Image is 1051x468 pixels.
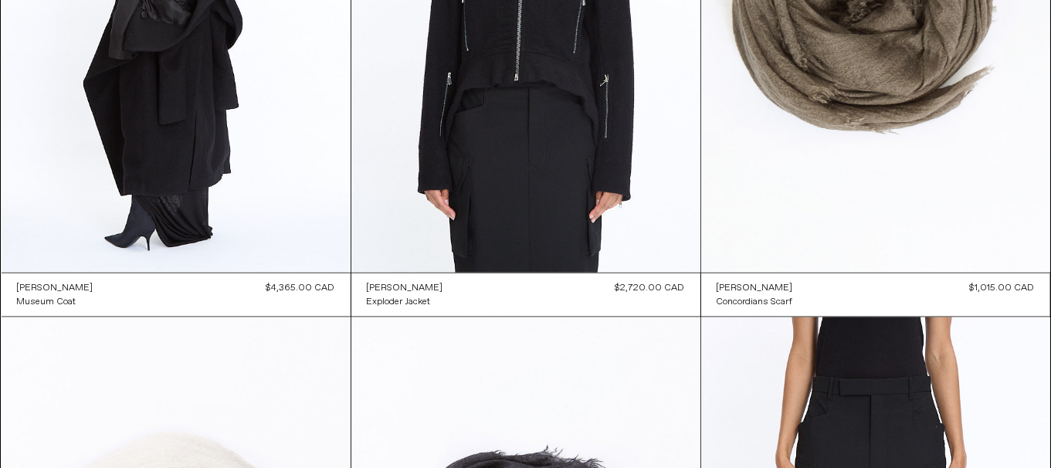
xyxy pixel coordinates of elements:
[367,295,443,309] a: Exploder Jacket
[717,282,793,295] div: [PERSON_NAME]
[367,281,443,295] a: [PERSON_NAME]
[367,296,431,309] div: Exploder Jacket
[717,281,793,295] a: [PERSON_NAME]
[717,296,793,309] div: Concordians Scarf
[17,296,76,309] div: Museum Coat
[717,295,793,309] a: Concordians Scarf
[266,281,335,295] div: $4,365.00 CAD
[17,282,93,295] div: [PERSON_NAME]
[367,282,443,295] div: [PERSON_NAME]
[17,295,93,309] a: Museum Coat
[970,281,1035,295] div: $1,015.00 CAD
[17,281,93,295] a: [PERSON_NAME]
[615,281,685,295] div: $2,720.00 CAD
